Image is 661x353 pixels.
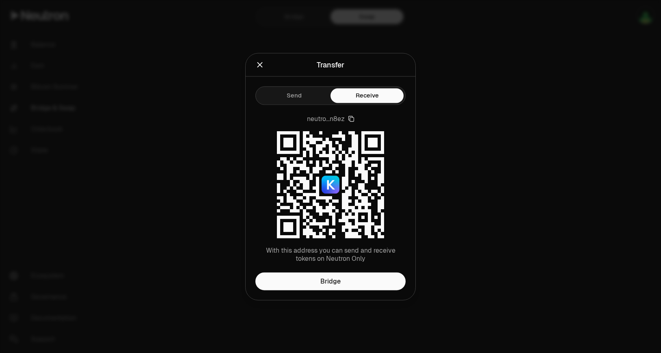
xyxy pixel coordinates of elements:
[330,88,404,103] button: Receive
[307,115,345,123] span: neutro...n8ez
[307,115,354,123] button: neutro...n8ez
[317,59,344,70] div: Transfer
[257,88,330,103] button: Send
[255,59,264,70] button: Close
[255,272,406,290] a: Bridge
[255,246,406,262] p: With this address you can send and receive tokens on Neutron Only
